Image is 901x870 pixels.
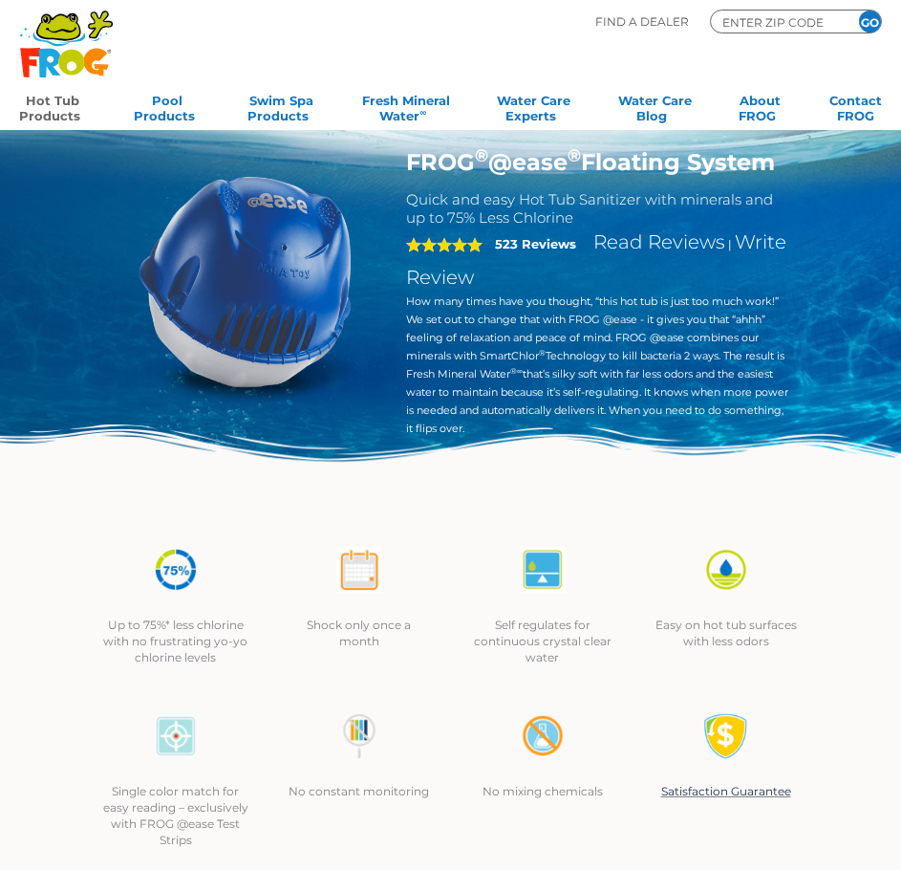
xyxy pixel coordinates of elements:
[510,366,523,376] sup: ®∞
[739,87,782,125] a: AboutFROG
[539,348,546,358] sup: ®
[618,87,692,125] a: Water CareBlog
[829,87,882,125] a: ContactFROG
[134,87,201,125] a: PoolProducts
[568,145,581,166] sup: ®
[728,237,732,251] span: |
[103,617,248,665] p: Up to 75%* less chlorine with no frustrating yo-yo chlorine levels
[703,713,749,759] img: Satisfaction Guarantee Icon
[520,713,566,759] img: no-mixing1
[406,237,483,252] span: 5
[497,87,570,125] a: Water CareExperts
[495,236,576,251] strong: 523 Reviews
[406,190,789,227] h2: Quick and easy Hot Tub Sanitizer with minerals and up to 75% Less Chlorine
[153,713,199,759] img: icon-atease-color-match
[654,617,799,649] p: Easy on hot tub surfaces with less odors
[419,107,426,118] sup: ∞
[336,713,382,759] img: no-constant-monitoring1
[113,148,378,414] img: hot-tub-product-atease-system.png
[247,87,314,125] a: Swim SpaProducts
[475,145,488,166] sup: ®
[362,87,450,125] a: Fresh MineralWater∞
[593,230,725,253] a: Read Reviews
[703,547,749,593] img: icon-atease-easy-on
[406,148,789,176] h1: FROG @ease Floating System
[595,10,689,33] p: Find A Dealer
[470,783,615,799] p: No mixing chemicals
[153,547,199,593] img: icon-atease-75percent-less
[103,783,248,848] p: Single color match for easy reading – exclusively with FROG @ease Test Strips
[470,617,615,665] p: Self regulates for continuous crystal clear water
[661,784,791,798] a: Satisfaction Guarantee
[406,293,789,438] p: How many times have you thought, “this hot tub is just too much work!” We set out to change that ...
[19,87,86,125] a: Hot TubProducts
[287,783,432,799] p: No constant monitoring
[520,547,566,593] img: atease-icon-self-regulates
[336,547,382,593] img: atease-icon-shock-once
[287,617,432,649] p: Shock only once a month
[859,11,881,33] input: GO
[720,13,835,31] input: Zip Code Form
